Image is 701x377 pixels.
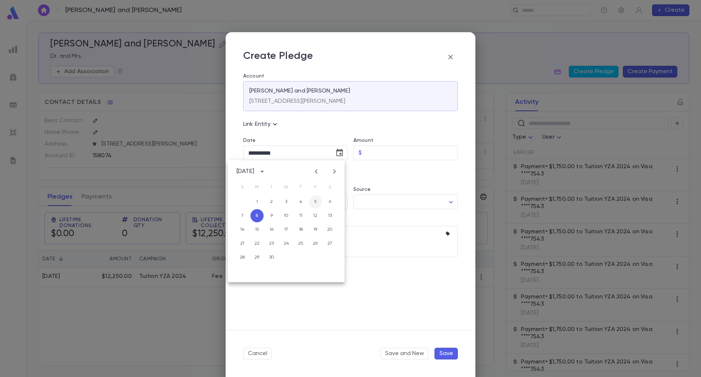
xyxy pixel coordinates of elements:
[280,195,293,208] button: 3
[243,50,313,64] p: Create Pledge
[250,223,264,236] button: 15
[353,195,458,209] div: ​
[236,180,249,195] span: Sunday
[309,237,322,250] button: 26
[250,237,264,250] button: 22
[243,73,458,79] label: Account
[280,237,293,250] button: 24
[250,195,264,208] button: 1
[323,237,337,250] button: 27
[280,209,293,222] button: 10
[359,149,362,157] p: $
[236,237,249,250] button: 21
[249,87,350,95] p: [PERSON_NAME] and [PERSON_NAME]
[265,195,278,208] button: 2
[265,180,278,195] span: Tuesday
[294,180,307,195] span: Thursday
[353,186,371,192] label: Source
[250,251,264,264] button: 29
[237,168,254,175] div: [DATE]
[332,146,347,160] button: Choose date, selected date is Sep 8, 2025
[265,223,278,236] button: 16
[309,209,322,222] button: 12
[236,223,249,236] button: 14
[243,120,279,129] p: Link Entity
[353,137,373,143] label: Amount
[323,180,337,195] span: Saturday
[243,348,272,359] button: Cancel
[434,348,458,359] button: Save
[309,180,322,195] span: Friday
[294,223,307,236] button: 18
[236,209,249,222] button: 7
[323,195,337,208] button: 6
[294,209,307,222] button: 11
[309,195,322,208] button: 5
[294,237,307,250] button: 25
[280,223,293,236] button: 17
[243,137,348,143] label: Date
[323,209,337,222] button: 13
[309,223,322,236] button: 19
[249,98,346,105] p: [STREET_ADDRESS][PERSON_NAME]
[256,166,268,177] button: calendar view is open, switch to year view
[323,223,337,236] button: 20
[294,195,307,208] button: 4
[380,348,429,359] button: Save and New
[250,180,264,195] span: Monday
[280,180,293,195] span: Wednesday
[250,209,264,222] button: 8
[236,251,249,264] button: 28
[265,237,278,250] button: 23
[265,251,278,264] button: 30
[329,166,340,177] button: Next month
[310,166,322,177] button: Previous month
[265,209,278,222] button: 9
